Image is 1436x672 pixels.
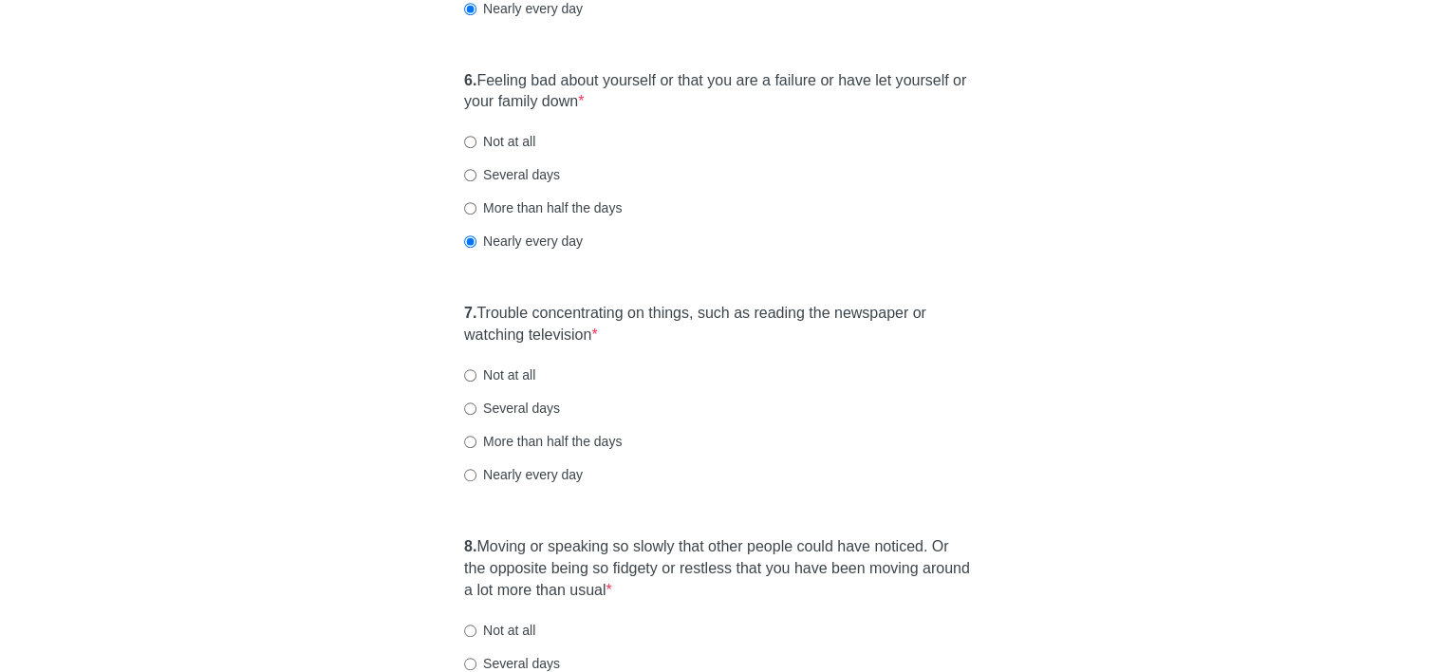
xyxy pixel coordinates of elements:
input: Not at all [464,136,476,148]
label: Nearly every day [464,465,583,484]
input: Several days [464,402,476,415]
label: Trouble concentrating on things, such as reading the newspaper or watching television [464,303,972,346]
strong: 7. [464,305,476,321]
input: Several days [464,169,476,181]
input: More than half the days [464,202,476,215]
label: Feeling bad about yourself or that you are a failure or have let yourself or your family down [464,70,972,114]
input: Nearly every day [464,3,476,15]
input: Nearly every day [464,469,476,481]
label: Not at all [464,621,535,640]
label: Not at all [464,132,535,151]
strong: 8. [464,538,476,554]
input: Not at all [464,369,476,382]
input: Several days [464,658,476,670]
label: More than half the days [464,198,622,217]
label: Not at all [464,365,535,384]
strong: 6. [464,72,476,88]
label: Moving or speaking so slowly that other people could have noticed. Or the opposite being so fidge... [464,536,972,602]
input: Nearly every day [464,235,476,248]
label: Nearly every day [464,232,583,251]
label: Several days [464,165,560,184]
label: Several days [464,399,560,418]
input: Not at all [464,625,476,637]
label: More than half the days [464,432,622,451]
input: More than half the days [464,436,476,448]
